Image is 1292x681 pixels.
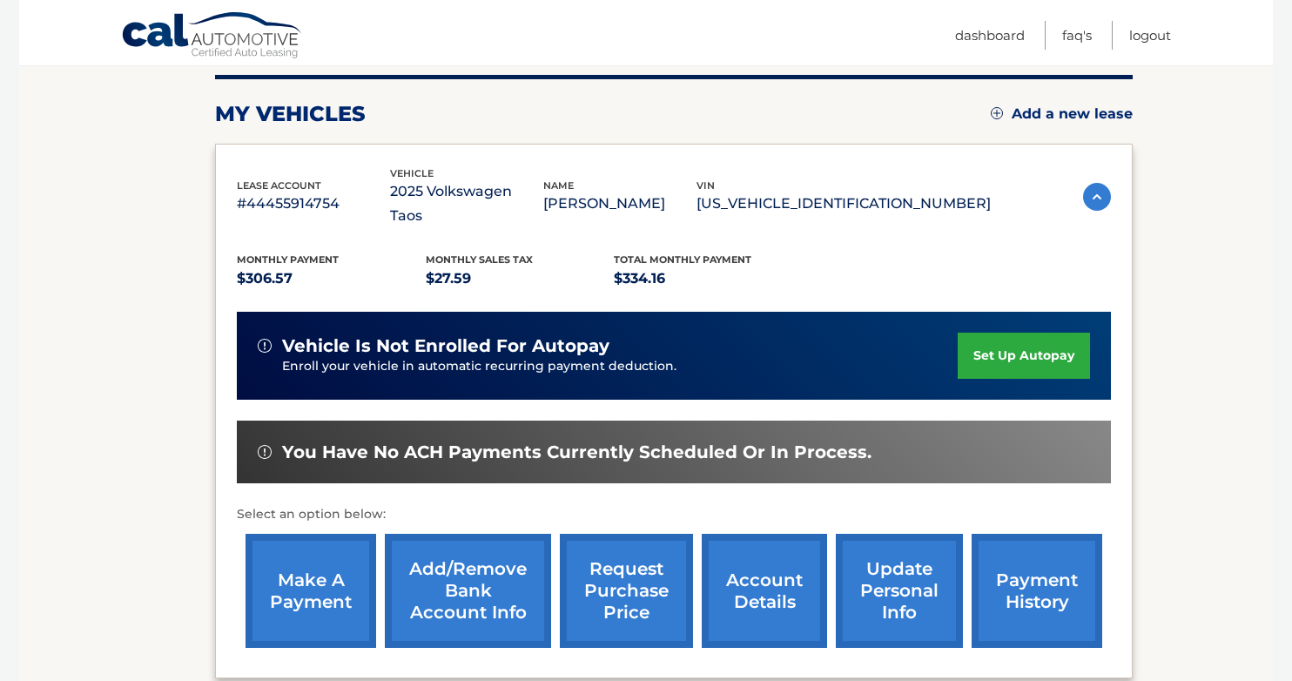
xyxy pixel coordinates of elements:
span: You have no ACH payments currently scheduled or in process. [282,442,871,463]
span: name [543,179,574,192]
p: Select an option below: [237,504,1111,525]
span: vehicle is not enrolled for autopay [282,335,609,357]
a: FAQ's [1062,21,1092,50]
a: Dashboard [955,21,1025,50]
a: payment history [972,534,1102,648]
span: vin [696,179,715,192]
p: [US_VEHICLE_IDENTIFICATION_NUMBER] [696,192,991,216]
a: Cal Automotive [121,11,304,62]
p: Enroll your vehicle in automatic recurring payment deduction. [282,357,958,376]
span: Monthly Payment [237,253,339,266]
p: [PERSON_NAME] [543,192,696,216]
p: 2025 Volkswagen Taos [390,179,543,228]
p: $27.59 [426,266,615,291]
a: make a payment [246,534,376,648]
span: Total Monthly Payment [614,253,751,266]
p: $306.57 [237,266,426,291]
p: #44455914754 [237,192,390,216]
img: alert-white.svg [258,445,272,459]
a: Add/Remove bank account info [385,534,551,648]
a: Add a new lease [991,105,1133,123]
a: account details [702,534,827,648]
span: lease account [237,179,321,192]
img: accordion-active.svg [1083,183,1111,211]
p: $334.16 [614,266,803,291]
span: vehicle [390,167,434,179]
img: add.svg [991,107,1003,119]
h2: my vehicles [215,101,366,127]
a: set up autopay [958,333,1090,379]
img: alert-white.svg [258,339,272,353]
a: update personal info [836,534,963,648]
a: Logout [1129,21,1171,50]
a: request purchase price [560,534,693,648]
span: Monthly sales Tax [426,253,533,266]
